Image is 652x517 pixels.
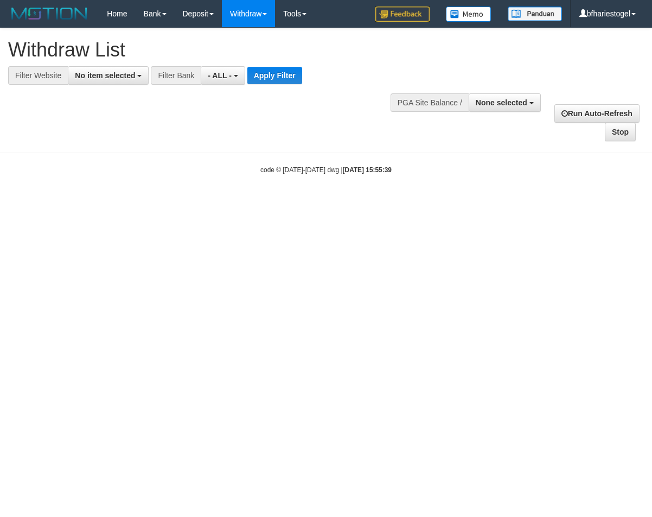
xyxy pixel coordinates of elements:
span: None selected [476,98,527,107]
button: - ALL - [201,66,245,85]
small: code © [DATE]-[DATE] dwg | [260,166,392,174]
button: Apply Filter [247,67,302,84]
img: MOTION_logo.png [8,5,91,22]
div: Filter Website [8,66,68,85]
div: PGA Site Balance / [391,93,469,112]
img: panduan.png [508,7,562,21]
strong: [DATE] 15:55:39 [343,166,392,174]
button: None selected [469,93,541,112]
span: No item selected [75,71,135,80]
div: Filter Bank [151,66,201,85]
img: Feedback.jpg [375,7,430,22]
span: - ALL - [208,71,232,80]
img: Button%20Memo.svg [446,7,491,22]
h1: Withdraw List [8,39,424,61]
a: Stop [605,123,636,141]
button: No item selected [68,66,149,85]
a: Run Auto-Refresh [554,104,640,123]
